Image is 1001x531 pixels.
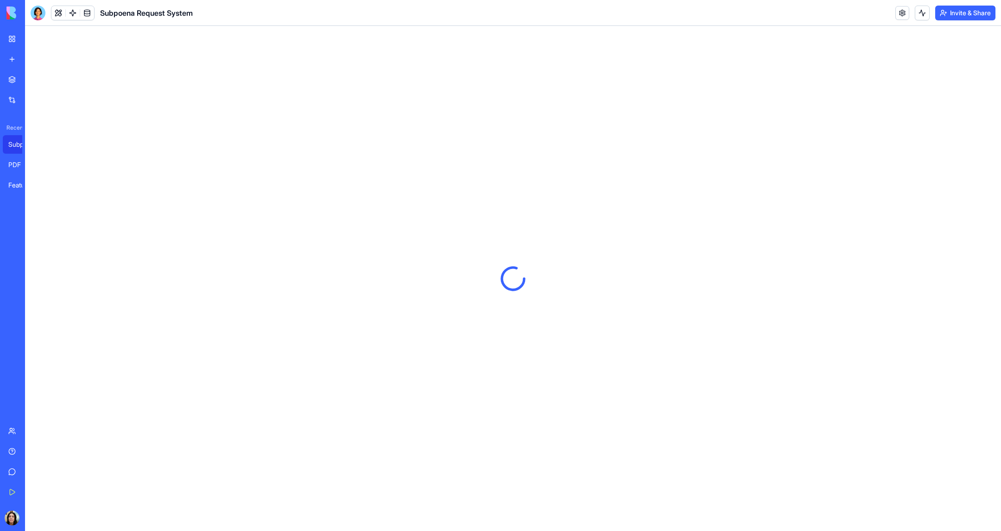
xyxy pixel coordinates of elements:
div: Feature Portal [8,181,34,190]
div: Subpoena Request System [8,140,34,149]
img: ACg8ocLmgbXnee26X-x9uBME53Ej759NXxl2_BQPysHwTm8ylaK2-8x1=s96-c [5,511,19,525]
div: PDF Viewer [8,160,34,169]
img: logo [6,6,64,19]
span: Subpoena Request System [100,7,193,19]
span: Recent [3,124,22,131]
a: Feature Portal [3,176,40,194]
a: Subpoena Request System [3,135,40,154]
a: PDF Viewer [3,156,40,174]
button: Invite & Share [935,6,995,20]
